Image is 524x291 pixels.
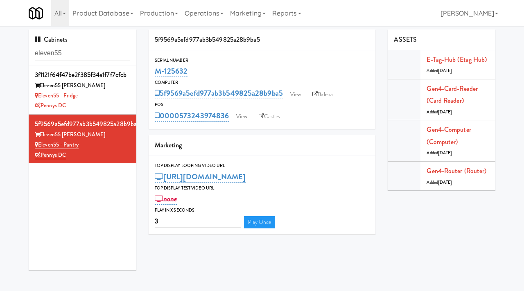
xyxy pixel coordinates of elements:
span: [DATE] [438,179,452,185]
div: Computer [155,79,370,87]
div: 5f9569a5efd977ab3b549825a28b9ba5 [149,29,376,50]
a: M-125632 [155,65,188,77]
div: Eleven55 [PERSON_NAME] [35,130,130,140]
a: Castles [255,111,285,123]
a: Gen4-router (Router) [427,166,486,176]
input: Search cabinets [35,46,130,61]
img: Micromart [29,6,43,20]
a: View [286,88,305,101]
a: Gen4-computer (Computer) [427,125,471,147]
a: Play Once [244,216,276,228]
a: Eleven55 - Fridge [35,92,78,99]
li: 3f1121f64f47be2f385f34a1f7f7cfcbEleven55 [PERSON_NAME] Eleven55 - FridgePennys DC [29,65,136,115]
div: POS [155,101,370,109]
span: Added [427,109,452,115]
a: View [232,111,251,123]
a: Pennys DC [35,102,66,109]
a: 5f9569a5efd977ab3b549825a28b9ba5 [155,88,283,99]
span: Added [427,68,452,74]
li: 5f9569a5efd977ab3b549825a28b9ba5Eleven55 [PERSON_NAME] Eleven55 - PantryPennys DC [29,115,136,163]
div: Top Display Test Video Url [155,184,370,192]
span: Added [427,179,452,185]
a: none [155,193,177,205]
div: Top Display Looping Video Url [155,162,370,170]
span: [DATE] [438,150,452,156]
a: Gen4-card-reader (Card Reader) [427,84,478,106]
a: [URL][DOMAIN_NAME] [155,171,246,183]
a: Balena [308,88,337,101]
span: [DATE] [438,109,452,115]
span: Added [427,150,452,156]
div: Eleven55 [PERSON_NAME] [35,81,130,91]
span: Cabinets [35,35,68,44]
span: Marketing [155,140,182,150]
div: Play in X seconds [155,206,370,214]
a: 0000573243974836 [155,110,229,122]
div: Serial Number [155,56,370,65]
span: ASSETS [394,35,417,44]
div: 3f1121f64f47be2f385f34a1f7f7cfcb [35,69,130,81]
a: E-tag-hub (Etag Hub) [427,55,487,64]
a: Eleven55 - Pantry [35,141,79,149]
div: 5f9569a5efd977ab3b549825a28b9ba5 [35,118,130,130]
span: [DATE] [438,68,452,74]
a: Pennys DC [35,151,66,159]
